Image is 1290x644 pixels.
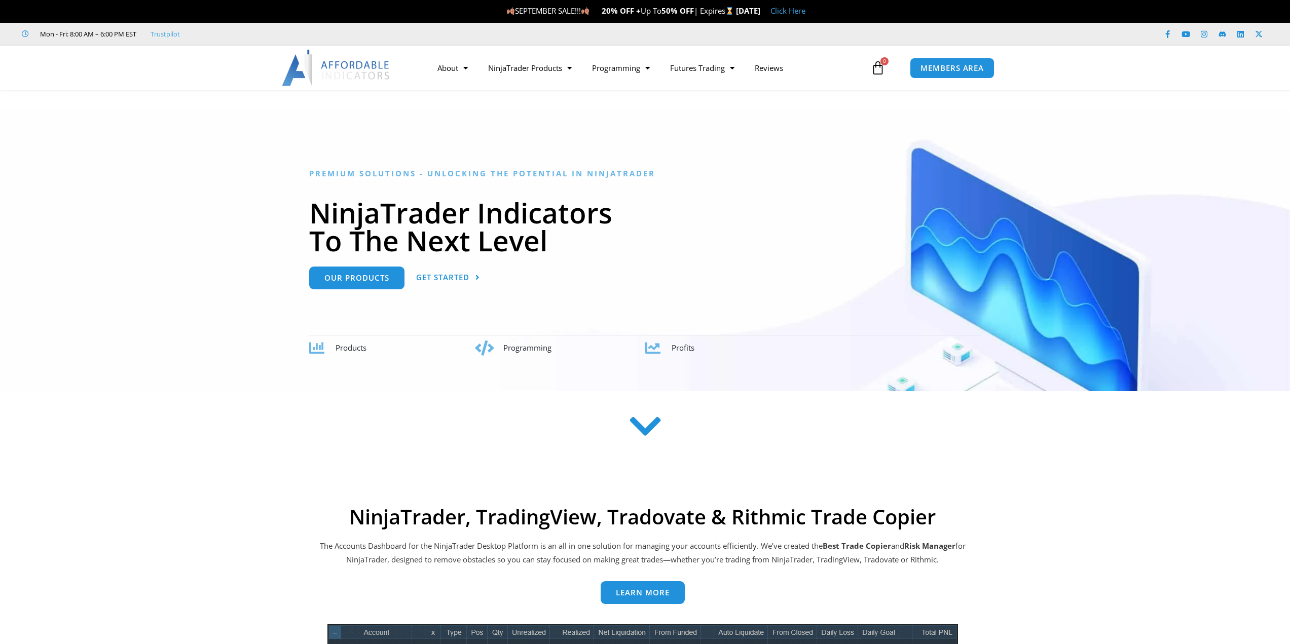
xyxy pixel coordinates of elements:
[661,6,694,16] strong: 50% OFF
[910,58,994,79] a: MEMBERS AREA
[506,6,736,16] span: SEPTEMBER SALE!!! Up To | Expires
[880,57,889,65] span: 0
[745,56,793,80] a: Reviews
[736,6,760,16] strong: [DATE]
[616,589,670,596] span: Learn more
[582,56,660,80] a: Programming
[38,28,136,40] span: Mon - Fri: 8:00 AM – 6:00 PM EST
[904,541,955,551] strong: Risk Manager
[856,53,900,83] a: 0
[920,64,984,72] span: MEMBERS AREA
[282,50,391,86] img: LogoAI | Affordable Indicators – NinjaTrader
[416,267,480,289] a: Get Started
[309,267,404,289] a: Our Products
[318,505,967,529] h2: NinjaTrader, TradingView, Tradovate & Rithmic Trade Copier
[602,6,641,16] strong: 20% OFF +
[416,274,469,281] span: Get Started
[427,56,478,80] a: About
[660,56,745,80] a: Futures Trading
[427,56,868,80] nav: Menu
[672,343,694,353] span: Profits
[478,56,582,80] a: NinjaTrader Products
[318,539,967,567] p: The Accounts Dashboard for the NinjaTrader Desktop Platform is an all in one solution for managin...
[503,343,551,353] span: Programming
[823,541,891,551] b: Best Trade Copier
[151,28,180,40] a: Trustpilot
[324,274,389,282] span: Our Products
[601,581,685,604] a: Learn more
[726,7,733,15] img: ⌛
[581,7,589,15] img: 🍂
[309,199,981,254] h1: NinjaTrader Indicators To The Next Level
[309,169,981,178] h6: Premium Solutions - Unlocking the Potential in NinjaTrader
[770,6,805,16] a: Click Here
[336,343,366,353] span: Products
[507,7,514,15] img: 🍂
